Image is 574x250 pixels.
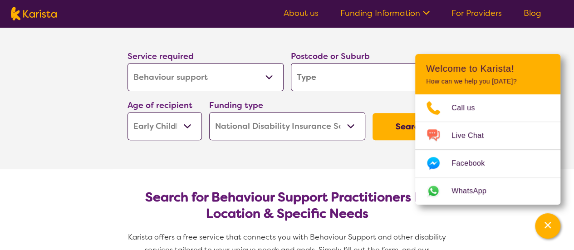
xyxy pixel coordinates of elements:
a: Blog [524,8,541,19]
button: Channel Menu [535,213,560,239]
label: Postcode or Suburb [291,51,370,62]
a: Web link opens in a new tab. [415,177,560,205]
span: Live Chat [451,129,495,142]
a: About us [284,8,319,19]
span: Facebook [451,157,496,170]
input: Type [291,63,447,91]
div: Channel Menu [415,54,560,205]
button: Search [373,113,447,140]
ul: Choose channel [415,94,560,205]
label: Age of recipient [128,100,192,111]
h2: Search for Behaviour Support Practitioners by Location & Specific Needs [135,189,440,222]
a: For Providers [451,8,502,19]
h2: Welcome to Karista! [426,63,549,74]
img: Karista logo [11,7,57,20]
span: WhatsApp [451,184,497,198]
label: Service required [128,51,194,62]
a: Funding Information [340,8,430,19]
p: How can we help you [DATE]? [426,78,549,85]
label: Funding type [209,100,263,111]
span: Call us [451,101,486,115]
